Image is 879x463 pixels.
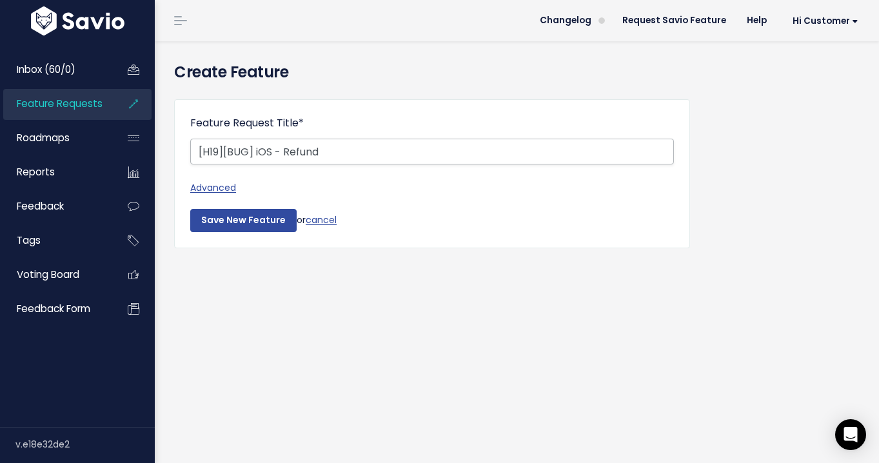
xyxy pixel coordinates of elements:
span: Feedback form [17,302,90,315]
input: Keep it short and sweet [190,139,674,164]
a: Reports [3,157,107,187]
span: Changelog [540,16,591,25]
div: or [190,209,674,232]
div: v.e18e32de2 [15,428,155,461]
span: Voting Board [17,268,79,281]
a: Advanced [190,180,674,196]
a: Feature Requests [3,89,107,119]
img: logo-white.9d6f32f41409.svg [28,6,128,35]
label: Feature Request Title [190,115,304,131]
a: Feedback form [3,294,107,324]
div: Open Intercom Messenger [835,419,866,450]
a: Request Savio Feature [612,11,736,30]
span: Hi Customer [793,16,858,26]
a: Tags [3,226,107,255]
a: Feedback [3,192,107,221]
a: Help [736,11,777,30]
span: Feedback [17,199,64,213]
a: Hi Customer [777,11,869,31]
input: Save New Feature [190,209,297,232]
span: Roadmaps [17,131,70,144]
h4: Create Feature [174,61,860,84]
span: Inbox (60/0) [17,63,75,76]
span: Tags [17,233,41,247]
span: Feature Requests [17,97,103,110]
a: Inbox (60/0) [3,55,107,84]
a: cancel [306,213,337,226]
a: Voting Board [3,260,107,290]
a: Roadmaps [3,123,107,153]
span: Reports [17,165,55,179]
